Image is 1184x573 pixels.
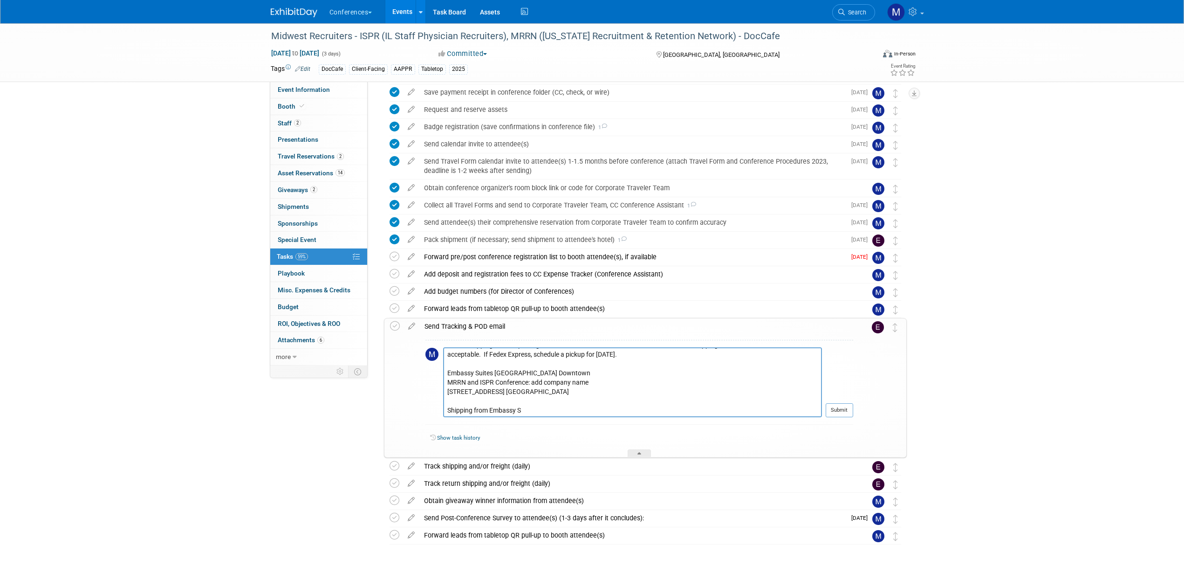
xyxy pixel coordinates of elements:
[872,217,884,229] img: Marygrace LeGros
[872,269,884,281] img: Marygrace LeGros
[278,336,324,344] span: Attachments
[872,286,884,298] img: Marygrace LeGros
[893,158,898,167] i: Move task
[403,497,419,505] a: edit
[419,153,846,179] div: Send Travel Form calendar invite to attendee(s) 1-1.5 months before conference (attach Travel For...
[449,64,468,74] div: 2025
[270,316,367,332] a: ROI, Objectives & ROO
[278,169,345,177] span: Asset Reservations
[872,513,884,525] img: Marygrace LeGros
[278,136,318,143] span: Presentations
[403,514,419,522] a: edit
[893,185,898,193] i: Move task
[310,186,317,193] span: 2
[851,515,872,521] span: [DATE]
[277,253,308,260] span: Tasks
[893,124,898,132] i: Move task
[883,50,892,57] img: Format-Inperson.png
[872,461,884,473] img: Erin Anderson
[893,532,898,541] i: Move task
[278,119,301,127] span: Staff
[270,182,367,198] a: Giveaways2
[893,141,898,150] i: Move task
[270,98,367,115] a: Booth
[270,249,367,265] a: Tasks59%
[337,153,344,160] span: 2
[872,235,884,247] img: Erin Anderson
[332,366,349,378] td: Personalize Event Tab Strip
[278,103,306,110] span: Booth
[349,64,388,74] div: Client-Facing
[684,203,696,209] span: 1
[270,282,367,298] a: Misc. Expenses & Credits
[295,66,310,72] a: Edit
[291,49,300,57] span: to
[872,304,884,316] img: Marygrace LeGros
[419,214,846,230] div: Send attendee(s) their comprehensive reservation from Corporate Traveler Team to confirm accuracy
[893,305,898,314] i: Move task
[403,105,419,114] a: edit
[893,497,898,506] i: Move task
[403,123,419,131] a: edit
[268,28,861,45] div: Midwest Recruiters - ISPR (IL Staff Physician Recruiters), MRRN ([US_STATE] Recruitment & Retenti...
[403,479,419,488] a: edit
[403,140,419,148] a: edit
[278,186,317,193] span: Giveaways
[403,235,419,244] a: edit
[419,527,854,543] div: Forward leads from tabletop QR pull-up to booth attendee(s)
[391,64,415,74] div: AAPPR
[278,320,340,327] span: ROI, Objectives & ROO
[278,152,344,160] span: Travel Reservations
[851,124,872,130] span: [DATE]
[437,435,480,441] a: Show task history
[319,64,346,74] div: DocCafe
[435,49,491,59] button: Committed
[403,287,419,296] a: edit
[893,202,898,211] i: Move task
[270,232,367,248] a: Special Event
[270,265,367,282] a: Playbook
[872,200,884,212] img: Marygrace LeGros
[270,148,367,165] a: Travel Reservations2
[872,321,884,333] img: Erin Anderson
[893,236,898,245] i: Move task
[872,496,884,508] img: Marygrace LeGros
[872,252,884,264] img: Marygrace LeGros
[893,106,898,115] i: Move task
[872,104,884,117] img: Marygrace LeGros
[851,158,872,165] span: [DATE]
[826,403,853,417] button: Submit
[418,64,446,74] div: Tabletop
[851,106,872,113] span: [DATE]
[893,254,898,262] i: Move task
[419,476,854,491] div: Track return shipping and/or freight (daily)
[872,183,884,195] img: Marygrace LeGros
[851,141,872,147] span: [DATE]
[270,215,367,232] a: Sponsorships
[403,201,419,209] a: edit
[872,122,884,134] img: Marygrace LeGros
[419,180,854,196] div: Obtain conference organizer's room block link or code for Corporate Traveler Team
[404,322,420,331] a: edit
[419,266,854,282] div: Add deposit and registration fees to CC Expense Tracker (Conference Assistant)
[278,203,309,210] span: Shipments
[615,237,627,243] span: 1
[419,458,854,474] div: Track shipping and/or freight (daily)
[271,49,320,57] span: [DATE] [DATE]
[425,348,438,361] img: Marygrace LeGros
[893,271,898,280] i: Move task
[403,184,419,192] a: edit
[820,48,916,62] div: Event Format
[419,232,846,248] div: Pack shipment (if necessary; send shipment to attendee's hotel)
[300,104,304,109] i: Booth reservation complete
[851,219,872,226] span: [DATE]
[278,220,318,227] span: Sponsorships
[894,50,916,57] div: In-Person
[403,531,419,539] a: edit
[321,51,341,57] span: (3 days)
[419,493,854,509] div: Obtain giveaway winner information from attendee(s)
[419,197,846,213] div: Collect all Travel Forms and send to Corporate Traveler Team, CC Conference Assistant
[893,480,898,489] i: Move task
[270,299,367,315] a: Budget
[595,124,607,131] span: 1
